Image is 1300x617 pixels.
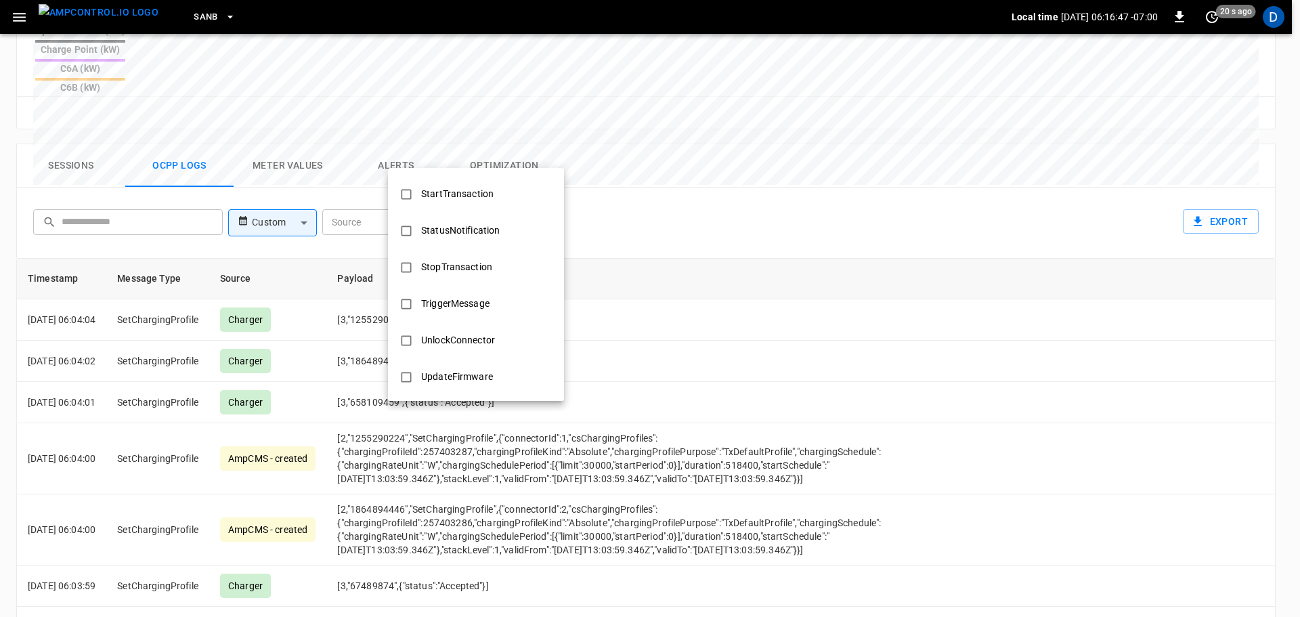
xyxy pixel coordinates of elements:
div: StatusNotification [413,218,508,243]
div: StartTransaction [413,182,502,207]
div: UpdateFirmware [413,364,501,389]
div: UnlockConnector [413,328,503,353]
div: StopTransaction [413,255,500,280]
div: TriggerMessage [413,291,498,316]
